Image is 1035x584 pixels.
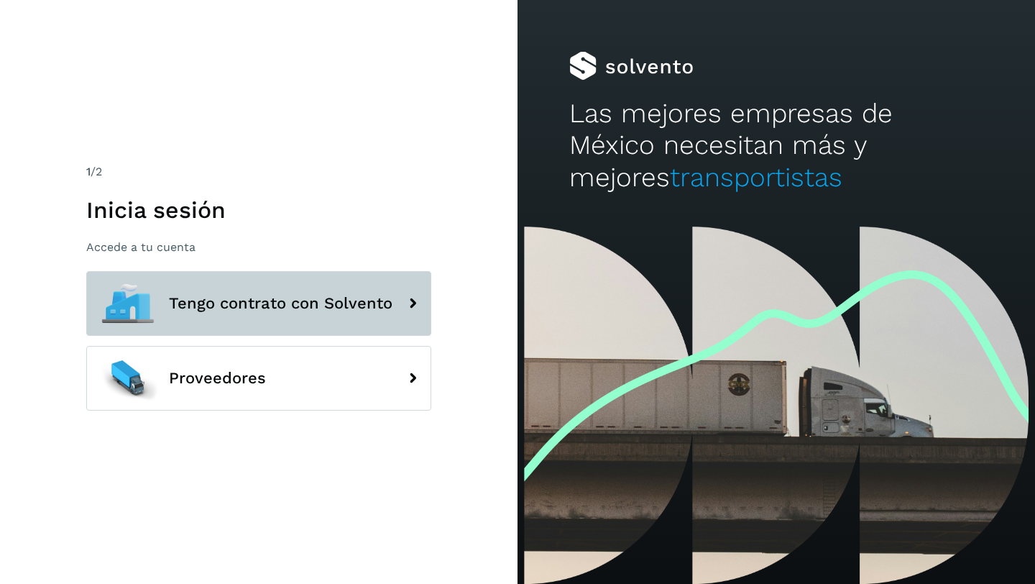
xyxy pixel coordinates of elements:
[86,196,431,224] h1: Inicia sesión
[86,346,431,411] button: Proveedores
[169,370,266,387] span: Proveedores
[670,162,842,193] span: transportistas
[86,165,91,178] span: 1
[86,271,431,336] button: Tengo contrato con Solvento
[169,295,392,312] span: Tengo contrato con Solvento
[86,240,431,254] p: Accede a tu cuenta
[569,98,983,193] h2: Las mejores empresas de México necesitan más y mejores
[86,163,431,181] div: /2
